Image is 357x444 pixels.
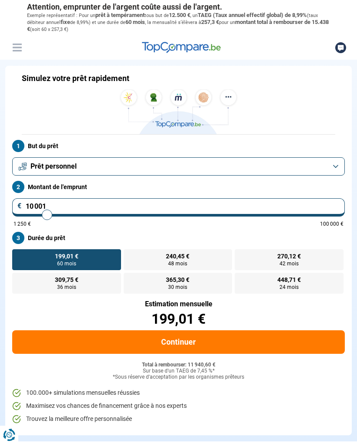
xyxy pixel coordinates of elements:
img: TopCompare.be [118,89,239,134]
div: Sur base d'un TAEG de 7,45 %* [12,368,345,374]
span: fixe [61,19,70,25]
p: Attention, emprunter de l'argent coûte aussi de l'argent. [27,2,330,12]
h1: Simulez votre prêt rapidement [22,74,129,83]
span: 448,71 € [277,277,301,283]
span: 240,45 € [166,253,189,259]
div: *Sous réserve d'acceptation par les organismes prêteurs [12,374,345,380]
div: 199,01 € [12,312,345,326]
span: 12.500 € [169,12,190,18]
span: 30 mois [168,285,187,290]
li: 100.000+ simulations mensuelles réussies [12,389,345,397]
div: Total à rembourser: 11 940,60 € [12,362,345,368]
p: Exemple représentatif : Pour un tous but de , un (taux débiteur annuel de 8,99%) et une durée de ... [27,12,330,33]
span: 36 mois [57,285,76,290]
label: Durée du prêt [12,232,345,244]
button: Menu [10,41,24,54]
span: 257,3 € [201,19,219,25]
span: 42 mois [280,261,299,266]
span: 24 mois [280,285,299,290]
span: montant total à rembourser de 15.438 € [27,19,329,32]
span: TAEG (Taux annuel effectif global) de 8,99% [198,12,307,18]
span: prêt à tempérament [95,12,145,18]
span: € [17,203,22,210]
li: Trouvez la meilleure offre personnalisée [12,415,345,424]
label: Montant de l'emprunt [12,181,345,193]
li: Maximisez vos chances de financement grâce à nos experts [12,402,345,410]
span: 100 000 € [320,221,344,227]
button: Continuer [12,330,345,354]
span: 365,30 € [166,277,189,283]
span: 199,01 € [55,253,78,259]
span: 1 250 € [13,221,31,227]
span: 60 mois [57,261,76,266]
span: 270,12 € [277,253,301,259]
span: 48 mois [168,261,187,266]
img: TopCompare [142,42,221,53]
div: Estimation mensuelle [12,301,345,308]
span: 60 mois [125,19,145,25]
span: Prêt personnel [30,162,77,171]
label: But du prêt [12,140,345,152]
span: 309,75 € [55,277,78,283]
button: Prêt personnel [12,157,345,176]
